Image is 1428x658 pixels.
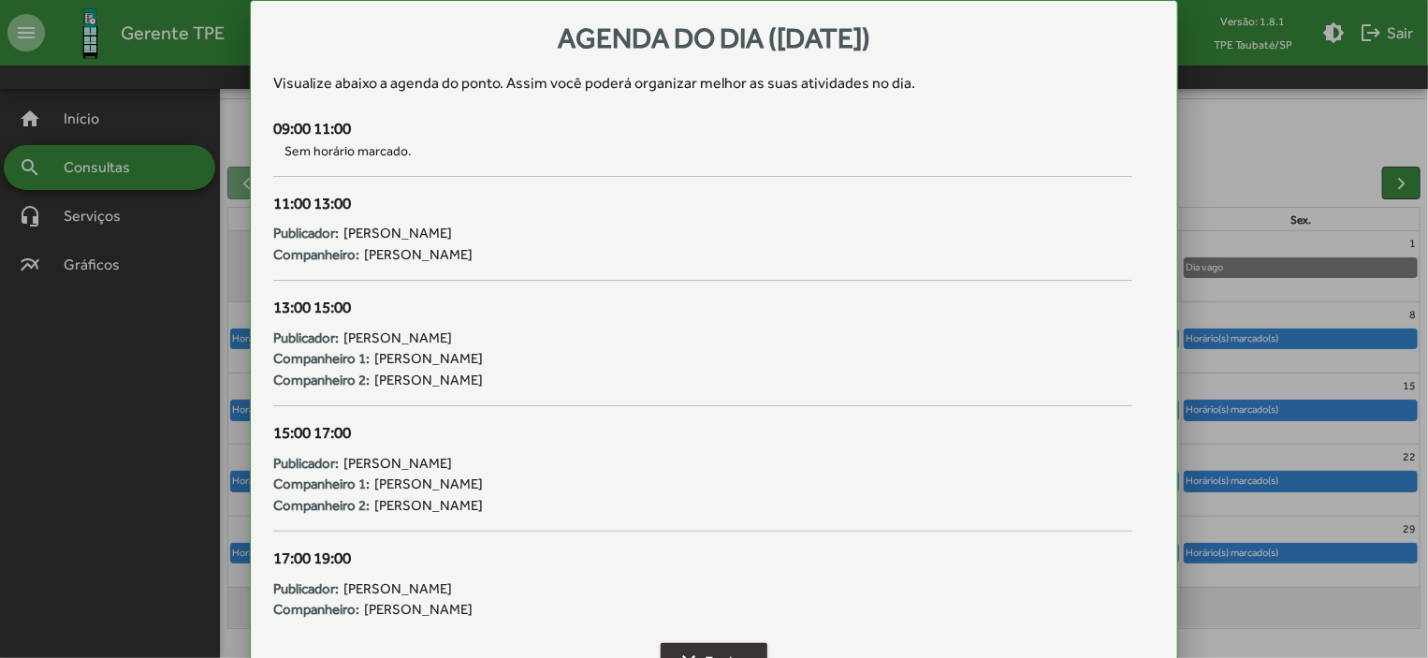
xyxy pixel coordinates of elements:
[343,453,452,475] span: [PERSON_NAME]
[273,296,1132,320] div: 13:00 15:00
[273,141,1132,161] span: Sem horário marcado.
[374,474,483,495] span: [PERSON_NAME]
[374,495,483,517] span: [PERSON_NAME]
[343,223,452,244] span: [PERSON_NAME]
[273,421,1132,446] div: 15:00 17:00
[273,244,359,266] strong: Companheiro:
[273,328,339,349] strong: Publicador:
[273,599,359,621] strong: Companheiro:
[273,453,339,475] strong: Publicador:
[374,370,483,391] span: [PERSON_NAME]
[273,495,370,517] strong: Companheiro 2:
[558,22,870,54] span: Agenda do dia ([DATE])
[343,578,452,600] span: [PERSON_NAME]
[273,370,370,391] strong: Companheiro 2:
[273,578,339,600] strong: Publicador:
[273,117,1132,141] div: 09:00 11:00
[364,244,473,266] span: [PERSON_NAME]
[273,72,1155,95] div: Visualize abaixo a agenda do ponto . Assim você poderá organizar melhor as suas atividades no dia.
[273,348,370,370] strong: Companheiro 1:
[343,328,452,349] span: [PERSON_NAME]
[364,599,473,621] span: [PERSON_NAME]
[273,223,339,244] strong: Publicador:
[273,547,1132,571] div: 17:00 19:00
[273,474,370,495] strong: Companheiro 1:
[374,348,483,370] span: [PERSON_NAME]
[273,192,1132,216] div: 11:00 13:00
